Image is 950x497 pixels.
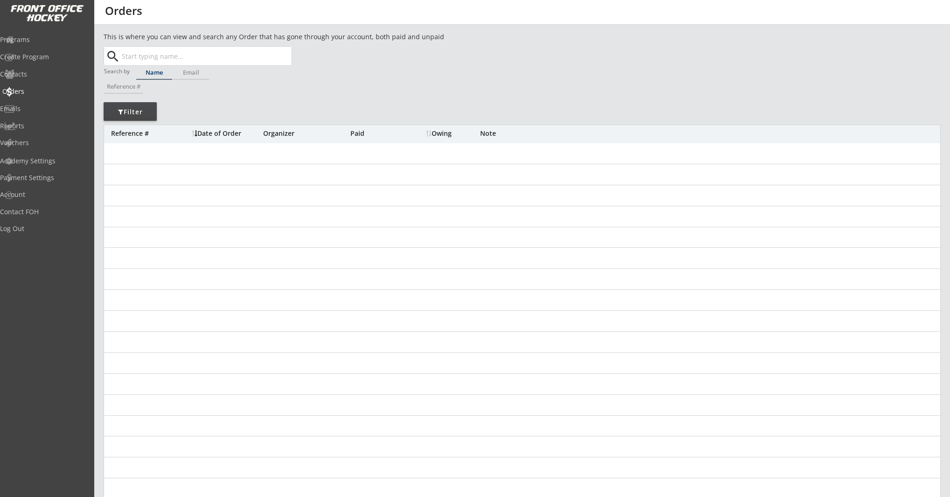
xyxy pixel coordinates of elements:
[136,70,172,76] div: Name
[104,32,497,42] div: This is where you can view and search any Order that has gone through your account, both paid and...
[120,47,292,65] input: Start typing name...
[263,130,348,137] div: Organizer
[192,130,261,137] div: Date of Order
[426,130,480,137] div: Owing
[104,107,157,117] div: Filter
[173,70,209,76] div: Email
[480,130,940,137] div: Note
[350,130,401,137] div: Paid
[104,68,131,74] div: Search by
[105,49,120,64] button: search
[104,84,143,90] div: Reference #
[2,88,86,95] div: Orders
[111,130,187,137] div: Reference #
